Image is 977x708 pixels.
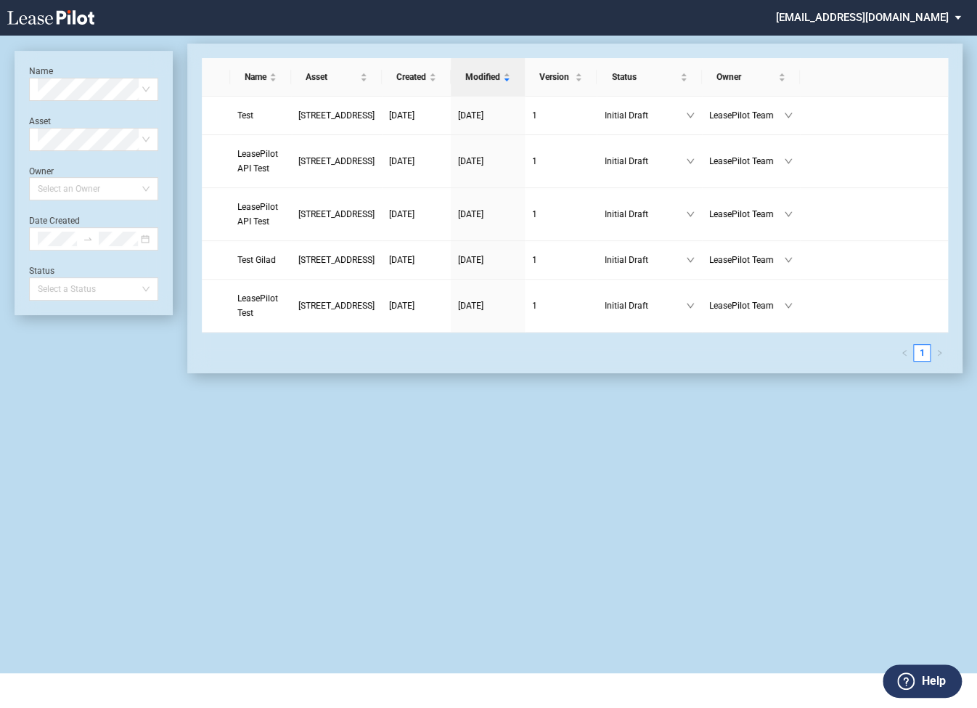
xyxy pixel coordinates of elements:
[389,255,414,265] span: [DATE]
[896,344,913,362] li: Previous Page
[237,108,284,123] a: Test
[83,234,93,244] span: to
[532,110,537,121] span: 1
[306,70,357,84] span: Asset
[532,255,537,265] span: 1
[298,301,375,311] span: 109 State Street
[237,147,284,176] a: LeasePilot API Test
[709,253,784,267] span: LeasePilot Team
[237,255,276,265] span: Test Gilad
[382,58,451,97] th: Created
[901,349,908,357] span: left
[298,253,375,267] a: [STREET_ADDRESS]
[686,301,695,310] span: down
[709,298,784,313] span: LeasePilot Team
[389,154,443,168] a: [DATE]
[784,210,793,219] span: down
[914,345,930,361] a: 1
[458,253,518,267] a: [DATE]
[784,111,793,120] span: down
[532,154,590,168] a: 1
[784,301,793,310] span: down
[298,298,375,313] a: [STREET_ADDRESS]
[458,154,518,168] a: [DATE]
[458,209,483,219] span: [DATE]
[298,156,375,166] span: 109 State Street
[458,207,518,221] a: [DATE]
[291,58,382,97] th: Asset
[686,157,695,166] span: down
[716,70,775,84] span: Owner
[451,58,525,97] th: Modified
[458,108,518,123] a: [DATE]
[230,58,291,97] th: Name
[686,111,695,120] span: down
[539,70,573,84] span: Version
[83,234,93,244] span: swap-right
[532,156,537,166] span: 1
[465,70,500,84] span: Modified
[458,110,483,121] span: [DATE]
[29,216,80,226] label: Date Created
[597,58,702,97] th: Status
[921,672,945,691] label: Help
[458,156,483,166] span: [DATE]
[389,108,443,123] a: [DATE]
[709,207,784,221] span: LeasePilot Team
[525,58,597,97] th: Version
[931,344,948,362] button: right
[931,344,948,362] li: Next Page
[29,116,51,126] label: Asset
[709,108,784,123] span: LeasePilot Team
[298,255,375,265] span: 109 State Street
[298,154,375,168] a: [STREET_ADDRESS]
[532,209,537,219] span: 1
[389,209,414,219] span: [DATE]
[604,154,686,168] span: Initial Draft
[604,108,686,123] span: Initial Draft
[237,293,278,318] span: LeasePilot Test
[611,70,677,84] span: Status
[686,210,695,219] span: down
[389,253,443,267] a: [DATE]
[298,207,375,221] a: [STREET_ADDRESS]
[458,255,483,265] span: [DATE]
[396,70,426,84] span: Created
[389,110,414,121] span: [DATE]
[883,664,962,698] button: Help
[237,110,253,121] span: Test
[709,154,784,168] span: LeasePilot Team
[896,344,913,362] button: left
[686,256,695,264] span: down
[532,207,590,221] a: 1
[237,149,278,174] span: LeasePilot API Test
[604,298,686,313] span: Initial Draft
[245,70,266,84] span: Name
[237,253,284,267] a: Test Gilad
[532,108,590,123] a: 1
[29,266,54,276] label: Status
[389,301,414,311] span: [DATE]
[29,166,54,176] label: Owner
[936,349,943,357] span: right
[237,200,284,229] a: LeasePilot API Test
[298,209,375,219] span: 109 State Street
[532,298,590,313] a: 1
[784,256,793,264] span: down
[458,298,518,313] a: [DATE]
[458,301,483,311] span: [DATE]
[389,298,443,313] a: [DATE]
[913,344,931,362] li: 1
[298,110,375,121] span: 109 State Street
[532,253,590,267] a: 1
[784,157,793,166] span: down
[389,207,443,221] a: [DATE]
[389,156,414,166] span: [DATE]
[604,253,686,267] span: Initial Draft
[237,291,284,320] a: LeasePilot Test
[298,108,375,123] a: [STREET_ADDRESS]
[604,207,686,221] span: Initial Draft
[237,202,278,227] span: LeasePilot API Test
[29,66,53,76] label: Name
[532,301,537,311] span: 1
